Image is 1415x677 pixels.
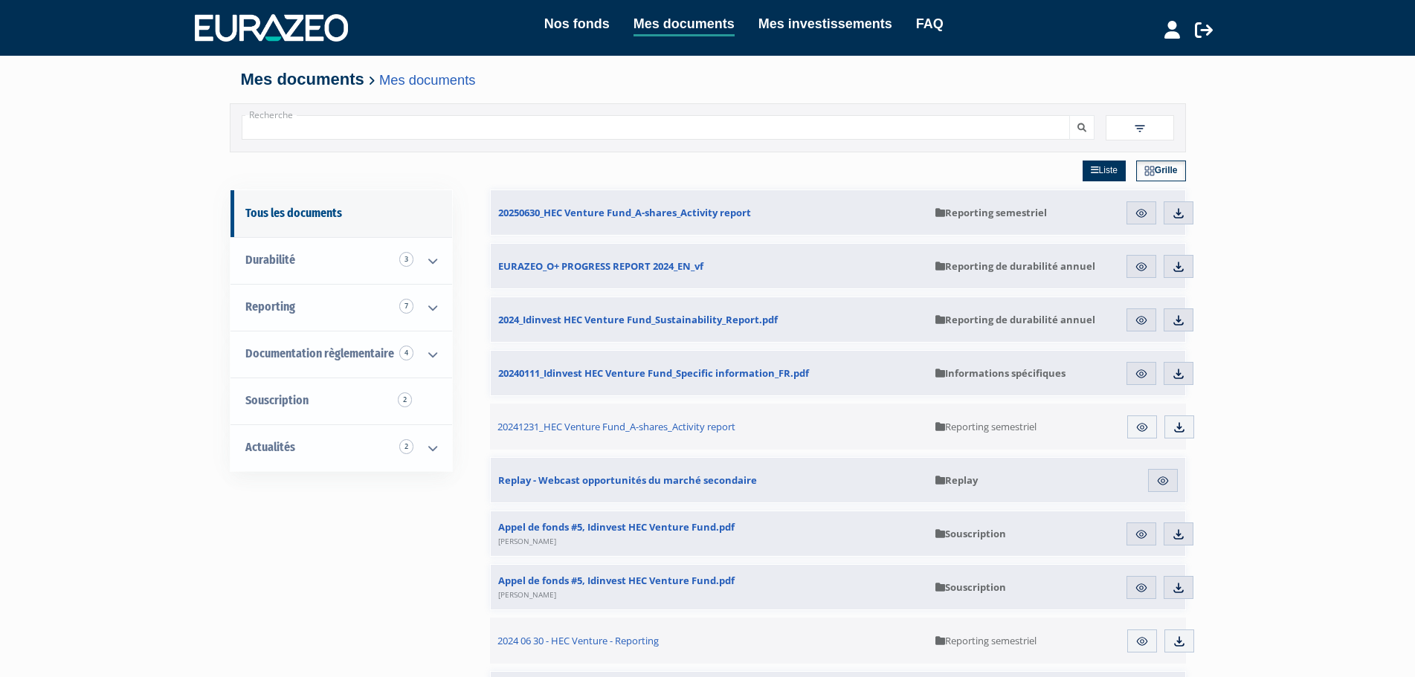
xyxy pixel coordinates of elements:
a: Durabilité 3 [231,237,452,284]
span: 20241231_HEC Venture Fund_A-shares_Activity report [497,420,735,433]
img: download.svg [1172,260,1185,273]
span: [PERSON_NAME] [498,536,556,546]
a: Souscription2 [231,378,452,424]
span: [PERSON_NAME] [498,589,556,600]
a: EURAZEO_O+ PROGRESS REPORT 2024_EN_vf [491,244,928,288]
img: 1732889491-logotype_eurazeo_blanc_rvb.png [195,14,348,41]
a: Mes documents [634,13,735,36]
a: Grille [1136,161,1186,181]
span: 2024 06 30 - HEC Venture - Reporting [497,634,659,647]
img: download.svg [1173,421,1186,434]
span: Appel de fonds #5, Idinvest HEC Venture Fund.pdf [498,520,735,547]
span: Documentation règlementaire [245,346,394,360]
a: Liste [1083,161,1126,181]
a: 20240111_Idinvest HEC Venture Fund_Specific information_FR.pdf [491,351,928,395]
span: 3 [399,252,413,267]
span: 20240111_Idinvest HEC Venture Fund_Specific information_FR.pdf [498,366,809,380]
span: Durabilité [245,253,295,267]
a: 20241231_HEC Venture Fund_A-shares_Activity report [490,404,929,450]
a: Mes investissements [758,13,892,34]
span: Souscription [245,393,309,407]
img: eye.svg [1135,581,1148,595]
a: FAQ [916,13,944,34]
a: Tous les documents [231,190,452,237]
img: download.svg [1172,367,1185,380]
img: eye.svg [1135,207,1148,220]
span: Reporting semestriel [935,634,1037,647]
span: 7 [399,299,413,314]
span: 2 [399,439,413,454]
a: Actualités 2 [231,424,452,471]
img: eye.svg [1135,421,1149,434]
img: download.svg [1172,207,1185,220]
img: download.svg [1172,581,1185,595]
a: Appel de fonds #5, Idinvest HEC Venture Fund.pdf[PERSON_NAME] [491,565,928,609]
input: Recherche [242,115,1070,140]
span: 4 [399,346,413,360]
span: Appel de fonds #5, Idinvest HEC Venture Fund.pdf [498,574,735,600]
a: Nos fonds [544,13,610,34]
span: Actualités [245,440,295,454]
span: Souscription [935,527,1006,540]
span: 2 [398,392,412,407]
img: eye.svg [1156,474,1170,487]
img: eye.svg [1135,635,1149,648]
img: eye.svg [1135,260,1148,273]
h4: Mes documents [241,71,1175,88]
span: Reporting de durabilité annuel [935,259,1095,273]
span: Replay [935,473,978,487]
a: Appel de fonds #5, Idinvest HEC Venture Fund.pdf[PERSON_NAME] [491,511,928,556]
img: eye.svg [1135,528,1148,541]
a: Replay - Webcast opportunités du marché secondaire [491,458,928,502]
a: 2024_Idinvest HEC Venture Fund_Sustainability_Report.pdf [491,297,928,342]
img: download.svg [1173,635,1186,648]
a: 2024 06 30 - HEC Venture - Reporting [490,618,929,664]
span: 2024_Idinvest HEC Venture Fund_Sustainability_Report.pdf [498,313,778,326]
span: Informations spécifiques [935,366,1066,380]
span: 20250630_HEC Venture Fund_A-shares_Activity report [498,206,751,219]
a: Mes documents [379,72,475,88]
span: Reporting [245,299,295,314]
span: Reporting semestriel [935,206,1047,219]
img: eye.svg [1135,367,1148,380]
img: grid.svg [1144,166,1155,176]
span: Reporting de durabilité annuel [935,313,1095,326]
span: EURAZEO_O+ PROGRESS REPORT 2024_EN_vf [498,259,703,273]
a: 20250630_HEC Venture Fund_A-shares_Activity report [491,190,928,235]
span: Reporting semestriel [935,420,1037,433]
img: download.svg [1172,528,1185,541]
a: Reporting 7 [231,284,452,331]
img: eye.svg [1135,314,1148,327]
span: Souscription [935,580,1006,594]
span: Replay - Webcast opportunités du marché secondaire [498,473,757,487]
img: filter.svg [1133,122,1147,135]
img: download.svg [1172,314,1185,327]
a: Documentation règlementaire 4 [231,331,452,378]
